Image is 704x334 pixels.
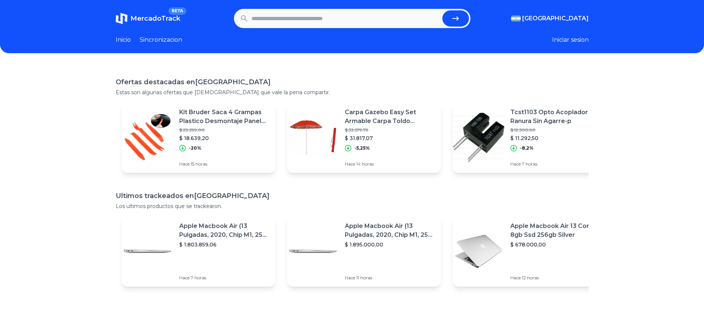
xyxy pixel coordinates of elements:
p: Hace 7 horas [179,275,269,281]
img: Featured image [287,112,339,163]
h1: Ultimos trackeados en [GEOGRAPHIC_DATA] [116,191,589,201]
p: Hace 7 horas [510,161,601,167]
p: Apple Macbook Air 13 Core I5 8gb Ssd 256gb Silver [510,222,601,239]
h1: Ofertas destacadas en [GEOGRAPHIC_DATA] [116,77,589,87]
p: $ 1.803.859,06 [179,241,269,248]
a: Featured imageTcst1103 Opto Acoplador De Ranura Sin Agarre-p$ 12.300,90$ 11.292,50-8,2%Hace 7 horas [453,102,606,173]
p: $ 1.895.000,00 [345,241,435,248]
p: Hace 15 horas [179,161,269,167]
button: Iniciar sesion [552,35,589,44]
img: Featured image [453,112,504,163]
p: Los ultimos productos que se trackearon. [116,202,589,210]
img: Argentina [511,16,521,21]
p: Carpa Gazebo Easy Set Armable Carpa Toldo Sombrilla 180cm [345,108,435,126]
p: -5,25% [354,145,370,151]
img: Featured image [122,225,173,277]
a: Featured imageKit Bruder Saca 4 Grampas Plastico Desmontaje Paneles Puerta$ 23.299,00$ 18.639,20-... [122,102,275,173]
p: -8,2% [520,145,534,151]
p: $ 12.300,90 [510,127,601,133]
p: -20% [189,145,201,151]
p: $ 11.292,50 [510,134,601,142]
p: $ 18.639,20 [179,134,269,142]
a: Sincronizacion [140,35,182,44]
button: [GEOGRAPHIC_DATA] [511,14,589,23]
img: Featured image [453,225,504,277]
p: Hace 11 horas [345,275,435,281]
p: Kit Bruder Saca 4 Grampas Plastico Desmontaje Paneles Puerta [179,108,269,126]
p: Tcst1103 Opto Acoplador De Ranura Sin Agarre-p [510,108,601,126]
a: MercadoTrackBETA [116,13,180,24]
img: MercadoTrack [116,13,127,24]
p: $ 33.579,79 [345,127,435,133]
p: Hace 14 horas [345,161,435,167]
p: $ 31.817,07 [345,134,435,142]
p: Hace 12 horas [510,275,601,281]
span: MercadoTrack [130,14,180,23]
img: Featured image [287,225,339,277]
a: Inicio [116,35,131,44]
p: Apple Macbook Air (13 Pulgadas, 2020, Chip M1, 256 Gb De Ssd, 8 Gb De Ram) - Plata [179,222,269,239]
p: $ 678.000,00 [510,241,601,248]
p: $ 23.299,00 [179,127,269,133]
span: BETA [169,7,186,15]
a: Featured imageCarpa Gazebo Easy Set Armable Carpa Toldo Sombrilla 180cm$ 33.579,79$ 31.817,07-5,2... [287,102,441,173]
p: Apple Macbook Air (13 Pulgadas, 2020, Chip M1, 256 Gb De Ssd, 8 Gb De Ram) - Plata [345,222,435,239]
span: [GEOGRAPHIC_DATA] [522,14,589,23]
a: Featured imageApple Macbook Air (13 Pulgadas, 2020, Chip M1, 256 Gb De Ssd, 8 Gb De Ram) - Plata$... [122,216,275,287]
a: Featured imageApple Macbook Air 13 Core I5 8gb Ssd 256gb Silver$ 678.000,00Hace 12 horas [453,216,606,287]
img: Featured image [122,112,173,163]
p: Estas son algunas ofertas que [DEMOGRAPHIC_DATA] que vale la pena compartir. [116,89,589,96]
a: Featured imageApple Macbook Air (13 Pulgadas, 2020, Chip M1, 256 Gb De Ssd, 8 Gb De Ram) - Plata$... [287,216,441,287]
